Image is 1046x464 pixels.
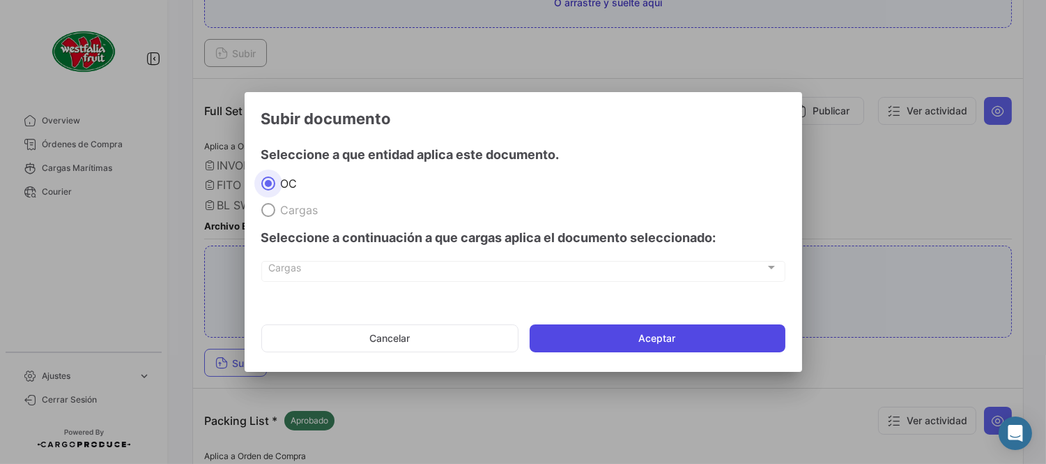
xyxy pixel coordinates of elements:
h3: Subir documento [261,109,785,128]
button: Cancelar [261,324,518,352]
span: OC [275,177,298,190]
h4: Seleccione a continuación a que cargas aplica el documento seleccionado: [261,228,785,248]
div: Abrir Intercom Messenger [999,417,1032,450]
button: Aceptar [530,324,785,352]
span: Cargas [268,264,765,276]
h4: Seleccione a que entidad aplica este documento. [261,145,785,165]
span: Cargas [275,203,318,217]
